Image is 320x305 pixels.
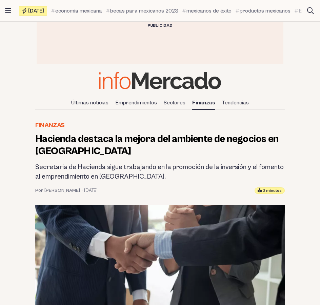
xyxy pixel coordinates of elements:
[255,187,285,194] div: Tiempo estimado de lectura: 2 minutos
[81,187,83,194] span: •
[35,133,285,157] h1: Hacienda destaca la mejora del ambiente de negocios en [GEOGRAPHIC_DATA]
[51,7,102,15] a: economía mexicana
[68,97,111,108] a: Últimas noticias
[110,7,178,15] span: becas para mexicanos 2023
[189,97,218,108] a: Finanzas
[182,7,232,15] a: mexicanos de éxito
[161,97,188,108] a: Sectores
[99,72,221,89] img: Infomercado México logo
[35,163,285,182] h2: Secretaria de Hacienda sigue trabajando en la promoción de la inversión y el fomento al emprendim...
[37,22,283,30] div: Publicidad
[113,97,160,108] a: Emprendimientos
[240,7,291,15] span: productos mexicanos
[55,7,102,15] span: economía mexicana
[186,7,232,15] span: mexicanos de éxito
[84,187,98,194] time: 27 abril, 2023 13:00
[28,8,44,14] span: [DATE]
[236,7,291,15] a: productos mexicanos
[106,7,178,15] a: becas para mexicanos 2023
[219,97,252,108] a: Tendencias
[35,187,80,194] a: Por [PERSON_NAME]
[35,121,65,130] a: Finanzas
